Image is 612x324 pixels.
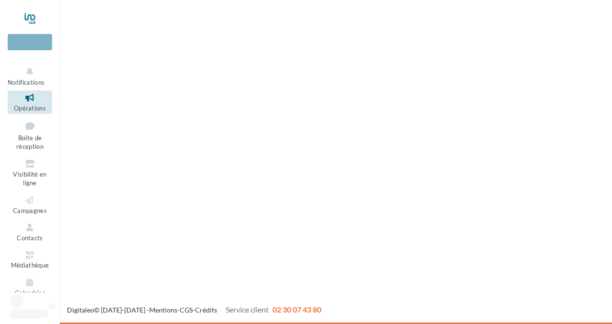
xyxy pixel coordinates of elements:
[226,305,269,314] span: Service client
[180,306,193,314] a: CGS
[17,234,43,242] span: Contacts
[195,306,217,314] a: Crédits
[13,207,47,214] span: Campagnes
[8,118,52,153] a: Boîte de réception
[8,34,52,50] div: Nouvelle campagne
[149,306,177,314] a: Mentions
[8,90,52,114] a: Opérations
[67,306,94,314] a: Digitaleo
[8,193,52,216] a: Campagnes
[67,306,321,314] span: © [DATE]-[DATE] - - -
[8,78,44,86] span: Notifications
[273,305,321,314] span: 02 30 07 43 80
[13,170,46,187] span: Visibilité en ligne
[16,134,44,151] span: Boîte de réception
[8,156,52,189] a: Visibilité en ligne
[15,289,45,297] span: Calendrier
[8,248,52,271] a: Médiathèque
[8,275,52,299] a: Calendrier
[11,262,49,269] span: Médiathèque
[14,104,46,112] span: Opérations
[8,220,52,244] a: Contacts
